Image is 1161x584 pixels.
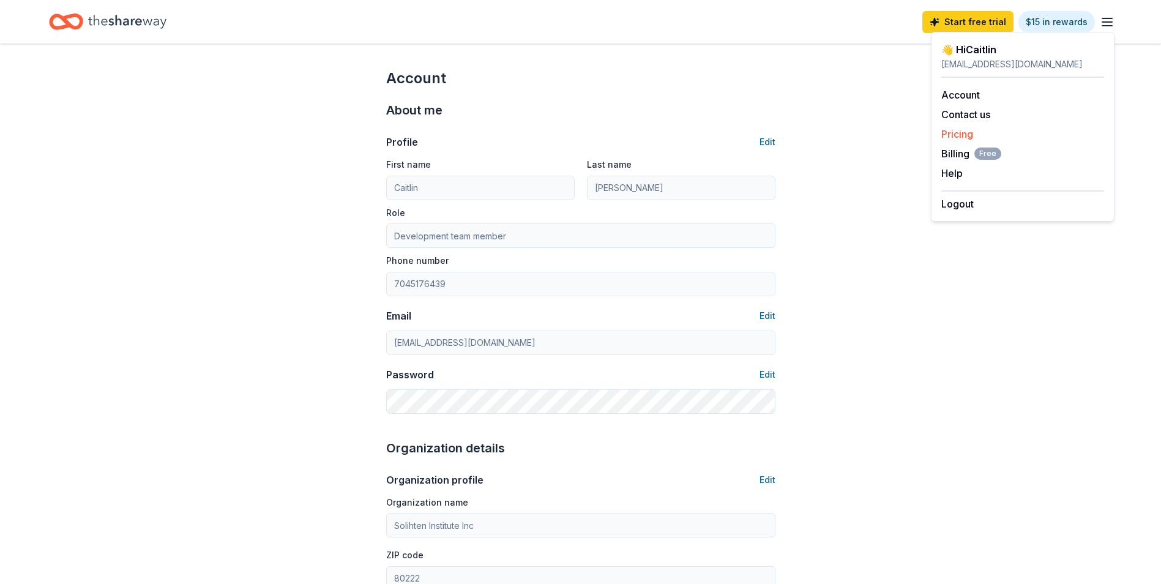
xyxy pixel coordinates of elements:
label: ZIP code [386,549,424,561]
a: Home [49,7,166,36]
a: Account [941,89,980,101]
span: Billing [941,146,1001,161]
label: Last name [587,159,632,171]
label: First name [386,159,431,171]
button: Edit [760,367,775,382]
button: Edit [760,135,775,149]
div: Organization profile [386,473,483,487]
div: 👋 Hi Caitlin [941,42,1104,57]
div: Email [386,309,411,323]
div: [EMAIL_ADDRESS][DOMAIN_NAME] [941,57,1104,72]
div: Account [386,69,775,88]
button: Edit [760,473,775,487]
button: BillingFree [941,146,1001,161]
label: Organization name [386,496,468,509]
div: Organization details [386,438,775,458]
label: Phone number [386,255,449,267]
div: Password [386,367,434,382]
label: Role [386,207,405,219]
a: $15 in rewards [1018,11,1095,33]
span: Free [974,148,1001,160]
button: Help [941,166,963,181]
div: Profile [386,135,418,149]
div: About me [386,100,775,120]
a: Pricing [941,128,973,140]
a: Start free trial [922,11,1014,33]
button: Edit [760,309,775,323]
button: Contact us [941,107,990,122]
button: Logout [941,197,974,211]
